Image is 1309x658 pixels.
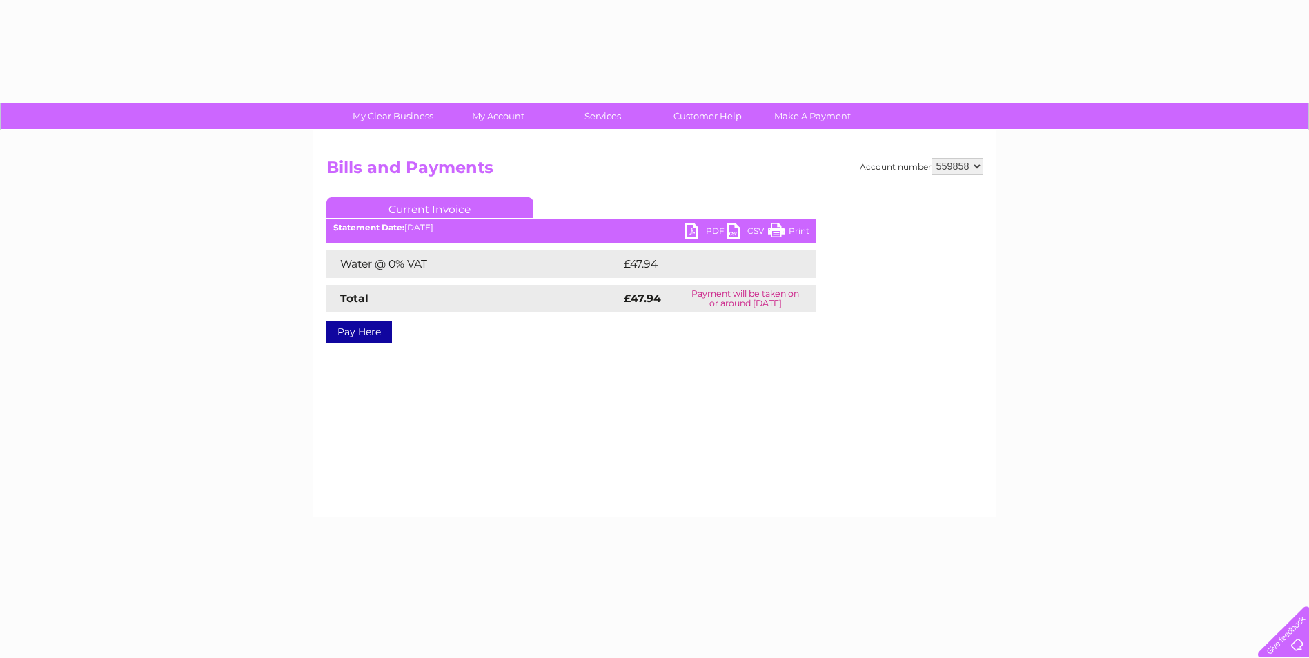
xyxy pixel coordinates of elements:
a: My Clear Business [336,103,450,129]
strong: £47.94 [624,292,661,305]
a: PDF [685,223,727,243]
a: Customer Help [651,103,765,129]
a: Print [768,223,809,243]
a: Current Invoice [326,197,533,218]
div: Account number [860,158,983,175]
td: £47.94 [620,250,788,278]
td: Payment will be taken on or around [DATE] [675,285,816,312]
a: Services [546,103,660,129]
h2: Bills and Payments [326,158,983,184]
a: Pay Here [326,321,392,343]
a: CSV [727,223,768,243]
div: [DATE] [326,223,816,232]
td: Water @ 0% VAT [326,250,620,278]
b: Statement Date: [333,222,404,232]
a: Make A Payment [756,103,869,129]
strong: Total [340,292,368,305]
a: My Account [441,103,555,129]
